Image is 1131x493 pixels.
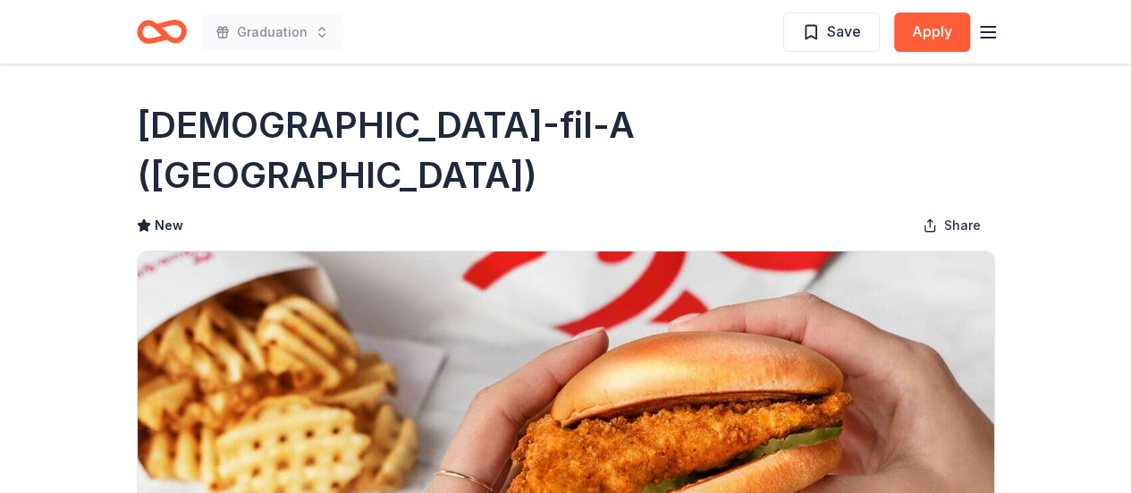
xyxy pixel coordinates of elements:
[155,215,183,236] span: New
[237,21,308,43] span: Graduation
[201,14,343,50] button: Graduation
[944,215,981,236] span: Share
[908,208,995,243] button: Share
[137,100,995,200] h1: [DEMOGRAPHIC_DATA]-fil-A ([GEOGRAPHIC_DATA])
[137,11,187,53] a: Home
[894,13,970,52] button: Apply
[827,20,861,43] span: Save
[783,13,880,52] button: Save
